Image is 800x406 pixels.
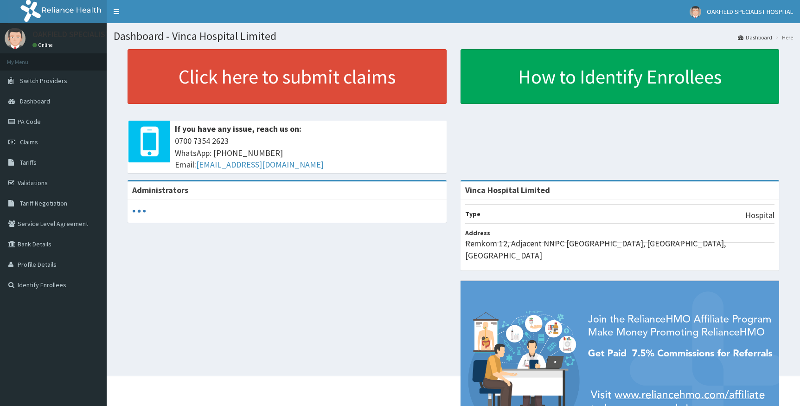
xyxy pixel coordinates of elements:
[32,42,55,48] a: Online
[128,49,447,104] a: Click here to submit claims
[175,135,442,171] span: 0700 7354 2623 WhatsApp: [PHONE_NUMBER] Email:
[465,229,490,237] b: Address
[196,159,324,170] a: [EMAIL_ADDRESS][DOMAIN_NAME]
[738,33,772,41] a: Dashboard
[5,28,26,49] img: User Image
[465,210,480,218] b: Type
[461,49,780,104] a: How to Identify Enrollees
[32,30,148,39] p: OAKFIELD SPECIALIST HOSPITAL
[20,158,37,167] span: Tariffs
[175,123,301,134] b: If you have any issue, reach us on:
[707,7,793,16] span: OAKFIELD SPECIALIST HOSPITAL
[20,199,67,207] span: Tariff Negotiation
[20,97,50,105] span: Dashboard
[465,238,775,261] p: Remkom 12, Adjacent NNPC [GEOGRAPHIC_DATA], [GEOGRAPHIC_DATA], [GEOGRAPHIC_DATA]
[773,33,793,41] li: Here
[690,6,701,18] img: User Image
[132,204,146,218] svg: audio-loading
[114,30,793,42] h1: Dashboard - Vinca Hospital Limited
[465,185,550,195] strong: Vinca Hospital Limited
[20,77,67,85] span: Switch Providers
[745,209,774,221] p: Hospital
[20,138,38,146] span: Claims
[132,185,188,195] b: Administrators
